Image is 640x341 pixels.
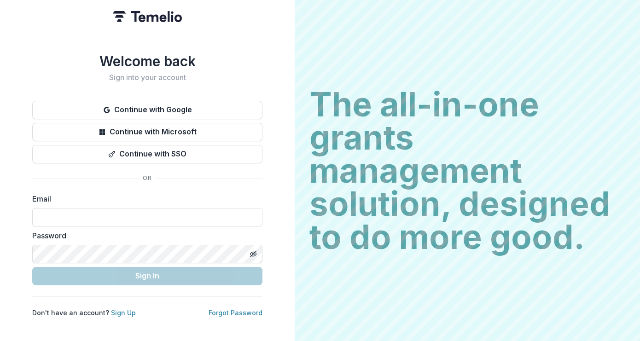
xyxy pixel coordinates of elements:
button: Sign In [32,267,262,285]
a: Sign Up [111,309,136,317]
label: Password [32,230,257,241]
h2: Sign into your account [32,73,262,82]
button: Continue with SSO [32,145,262,163]
h1: Welcome back [32,53,262,69]
a: Forgot Password [209,309,262,317]
p: Don't have an account? [32,308,136,318]
label: Email [32,193,257,204]
button: Continue with Google [32,101,262,119]
button: Continue with Microsoft [32,123,262,141]
button: Toggle password visibility [246,247,261,261]
img: Temelio [113,11,182,22]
